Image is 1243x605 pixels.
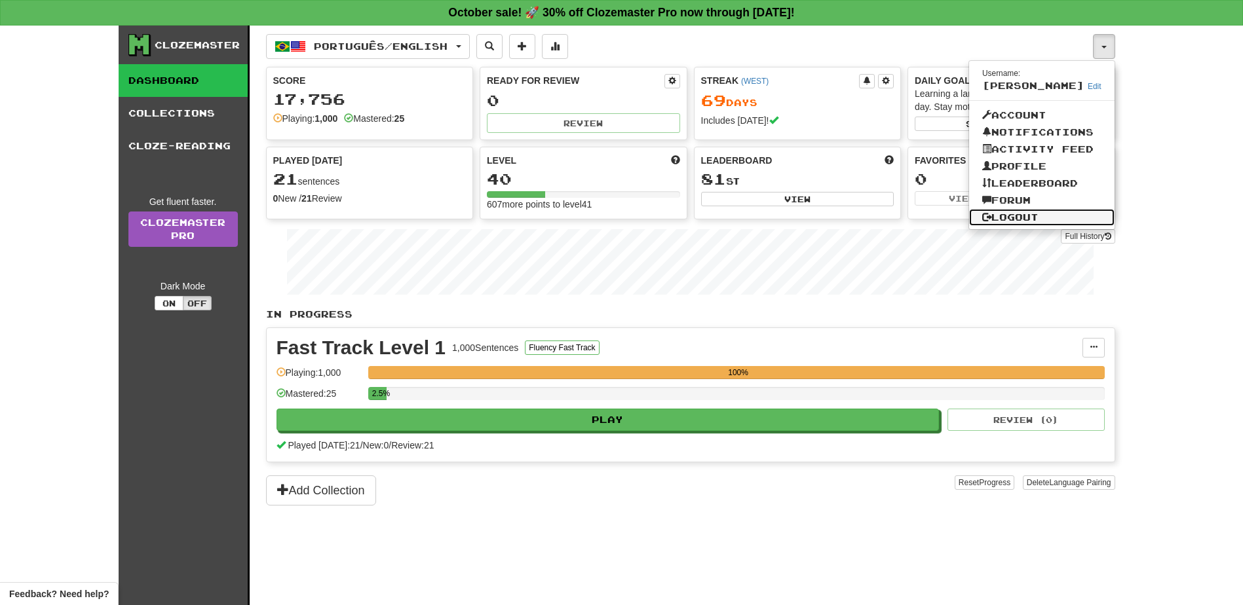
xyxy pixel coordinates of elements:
strong: October sale! 🚀 30% off Clozemaster Pro now through [DATE]! [448,6,794,19]
div: 0 [915,171,1108,187]
div: Clozemaster [155,39,240,52]
span: Progress [979,478,1010,487]
button: Add Collection [266,475,376,505]
button: Review [487,113,680,133]
span: Português / English [314,41,448,52]
strong: 25 [394,113,405,124]
div: 607 more points to level 41 [487,198,680,211]
div: 40 [487,171,680,187]
div: Fast Track Level 1 [277,338,446,357]
small: Username: [982,69,1020,78]
div: Streak [701,74,860,87]
button: Seta dailygoal [915,117,1108,131]
strong: 21 [301,193,312,204]
a: Notifications [969,124,1115,141]
div: Mastered: 25 [277,387,362,409]
strong: 0 [273,193,278,204]
div: 2.5% [372,387,387,400]
a: Cloze-Reading [119,130,248,162]
span: 69 [701,91,726,109]
strong: 1,000 [315,113,337,124]
a: Forum [969,192,1115,209]
button: ResetProgress [955,475,1014,490]
button: Off [183,296,212,310]
span: Review: 21 [391,440,434,450]
span: / [360,440,363,450]
div: Learning a language requires practice every day. Stay motivated! [915,87,1108,113]
a: ClozemasterPro [128,211,238,247]
span: Leaderboard [701,154,773,167]
span: Language Pairing [1049,478,1111,487]
a: Account [969,107,1115,124]
button: View [701,192,894,206]
span: / [389,440,391,450]
div: 0 [487,92,680,109]
a: Collections [119,97,248,130]
div: New / Review [273,192,467,205]
span: New: 0 [363,440,389,450]
button: Review (0) [947,409,1105,431]
div: 17,756 [273,91,467,107]
div: Get fluent faster. [128,195,238,208]
div: Playing: 1,000 [277,366,362,388]
button: DeleteLanguage Pairing [1023,475,1115,490]
button: Search sentences [476,34,503,59]
span: Open feedback widget [9,587,109,600]
button: Fluency Fast Track [525,340,599,355]
span: 21 [273,170,298,188]
span: This week in points, UTC [885,154,894,167]
span: 81 [701,170,726,188]
div: Ready for Review [487,74,664,87]
a: Leaderboard [969,175,1115,192]
div: Dark Mode [128,280,238,293]
p: In Progress [266,308,1115,321]
div: Includes [DATE]! [701,114,894,127]
span: Level [487,154,516,167]
span: [PERSON_NAME] [982,80,1084,91]
a: Dashboard [119,64,248,97]
span: Played [DATE] [273,154,343,167]
button: Play [277,409,940,431]
a: Logout [969,209,1115,226]
div: Playing: [273,112,338,125]
span: Played [DATE]: 21 [288,440,360,450]
a: (WEST) [741,77,769,86]
a: Activity Feed [969,141,1115,158]
a: Edit [1088,82,1101,91]
button: Add sentence to collection [509,34,535,59]
div: Day s [701,92,894,109]
div: 1,000 Sentences [452,341,518,354]
button: View [915,191,1010,206]
div: st [701,171,894,188]
div: Mastered: [344,112,404,125]
button: More stats [542,34,568,59]
div: Favorites [915,154,1108,167]
a: Profile [969,158,1115,175]
div: sentences [273,171,467,188]
button: Full History [1061,229,1115,244]
button: On [155,296,183,310]
div: Daily Goal [915,74,1108,87]
div: Score [273,74,467,87]
div: 100% [372,366,1105,379]
button: Português/English [266,34,470,59]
